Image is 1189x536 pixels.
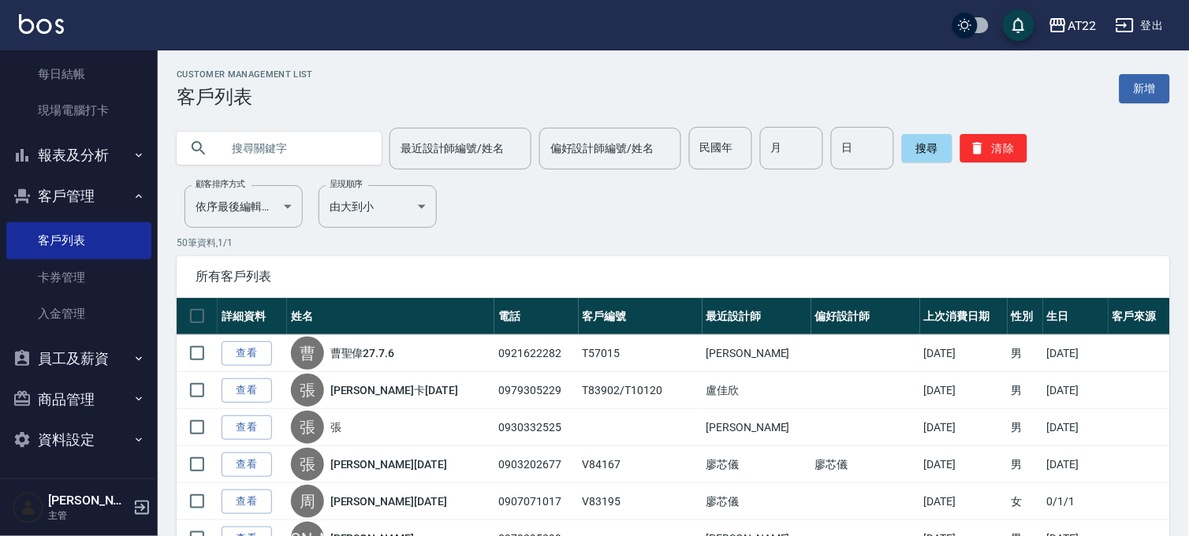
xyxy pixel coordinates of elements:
[920,335,1008,372] td: [DATE]
[1008,298,1043,335] th: 性別
[579,483,703,520] td: V83195
[1043,409,1109,446] td: [DATE]
[6,56,151,92] a: 每日結帳
[291,374,324,407] div: 張
[287,298,495,335] th: 姓名
[494,335,578,372] td: 0921622282
[48,493,129,508] h5: [PERSON_NAME]
[330,178,363,190] label: 呈現順序
[1008,446,1043,483] td: 男
[222,378,272,403] a: 查看
[1043,372,1109,409] td: [DATE]
[1043,298,1109,335] th: 生日
[703,372,811,409] td: 盧佳欣
[291,485,324,518] div: 周
[1003,9,1034,41] button: save
[579,298,703,335] th: 客戶編號
[1068,16,1097,35] div: AT22
[221,127,369,169] input: 搜尋關鍵字
[13,492,44,523] img: Person
[291,448,324,481] div: 張
[48,508,129,523] p: 主管
[920,298,1008,335] th: 上次消費日期
[184,185,303,228] div: 依序最後編輯時間
[330,382,458,398] a: [PERSON_NAME]卡[DATE]
[494,446,578,483] td: 0903202677
[494,372,578,409] td: 0979305229
[703,298,811,335] th: 最近設計師
[579,372,703,409] td: T83902/T10120
[177,86,313,108] h3: 客戶列表
[330,419,341,435] a: 張
[1043,335,1109,372] td: [DATE]
[6,176,151,217] button: 客戶管理
[960,134,1027,162] button: 清除
[494,483,578,520] td: 0907071017
[330,456,447,472] a: [PERSON_NAME][DATE]
[703,483,811,520] td: 廖芯儀
[811,446,920,483] td: 廖芯儀
[330,345,395,361] a: 曹聖偉27.7.6
[6,222,151,259] a: 客戶列表
[218,298,287,335] th: 詳細資料
[1109,11,1170,40] button: 登出
[1043,483,1109,520] td: 0/1/1
[494,409,578,446] td: 0930332525
[1008,335,1043,372] td: 男
[1008,483,1043,520] td: 女
[196,178,245,190] label: 顧客排序方式
[6,92,151,128] a: 現場電腦打卡
[6,135,151,176] button: 報表及分析
[902,134,952,162] button: 搜尋
[6,379,151,420] button: 商品管理
[1008,409,1043,446] td: 男
[222,341,272,366] a: 查看
[6,259,151,296] a: 卡券管理
[6,419,151,460] button: 資料設定
[920,409,1008,446] td: [DATE]
[1043,446,1109,483] td: [DATE]
[703,446,811,483] td: 廖芯儀
[6,338,151,379] button: 員工及薪資
[920,446,1008,483] td: [DATE]
[291,337,324,370] div: 曹
[1008,372,1043,409] td: 男
[222,489,272,514] a: 查看
[920,372,1008,409] td: [DATE]
[222,415,272,440] a: 查看
[1120,74,1170,103] a: 新增
[920,483,1008,520] td: [DATE]
[222,452,272,477] a: 查看
[330,493,447,509] a: [PERSON_NAME][DATE]
[319,185,437,228] div: 由大到小
[196,269,1151,285] span: 所有客戶列表
[703,409,811,446] td: [PERSON_NAME]
[177,236,1170,250] p: 50 筆資料, 1 / 1
[19,14,64,34] img: Logo
[1109,298,1170,335] th: 客戶來源
[703,335,811,372] td: [PERSON_NAME]
[6,296,151,332] a: 入金管理
[811,298,920,335] th: 偏好設計師
[579,446,703,483] td: V84167
[494,298,578,335] th: 電話
[1042,9,1103,42] button: AT22
[177,69,313,80] h2: Customer Management List
[579,335,703,372] td: T57015
[291,411,324,444] div: 張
